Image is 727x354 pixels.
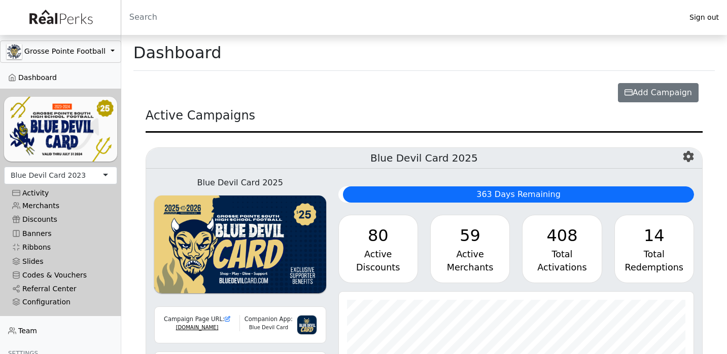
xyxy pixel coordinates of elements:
a: 14 Total Redemptions [614,215,694,283]
img: real_perks_logo-01.svg [24,6,97,29]
input: Search [121,5,681,29]
h5: Blue Devil Card 2025 [146,148,702,169]
button: Add Campaign [618,83,699,102]
div: 14 [623,223,685,248]
h1: Dashboard [133,43,222,62]
div: 408 [531,223,593,248]
a: Banners [4,227,117,241]
div: Activations [531,261,593,274]
div: Active Campaigns [146,106,703,133]
div: Discounts [347,261,409,274]
a: [DOMAIN_NAME] [176,325,219,330]
div: 59 [439,223,501,248]
div: Blue Devil Card 2023 [11,170,86,181]
div: Active [439,248,501,261]
a: Referral Center [4,282,117,296]
div: Blue Devil Card [240,324,297,331]
div: Companion App: [240,315,297,324]
a: Ribbons [4,241,117,254]
a: Codes & Vouchers [4,268,117,282]
div: Active [347,248,409,261]
a: Slides [4,254,117,268]
a: Merchants [4,199,117,213]
div: Configuration [12,298,109,306]
div: Blue Devil Card 2025 [154,177,326,189]
a: Discounts [4,213,117,226]
div: Total [531,248,593,261]
a: Sign out [681,11,727,24]
img: YNIl3DAlDelxGQFo2L2ARBV2s5QDnXUOFwQF9zvk.png [4,97,117,161]
div: Redemptions [623,261,685,274]
a: 80 Active Discounts [338,215,418,283]
a: 59 Active Merchants [430,215,510,283]
img: WvZzOez5OCqmO91hHZfJL7W2tJ07LbGMjwPPNJwI.png [154,195,326,294]
img: 3g6IGvkLNUf97zVHvl5PqY3f2myTnJRpqDk2mpnC.png [297,315,317,335]
div: 80 [347,223,409,248]
a: 408 Total Activations [522,215,602,283]
div: 363 Days Remaining [343,186,694,203]
div: Campaign Page URL: [161,315,233,324]
div: Merchants [439,261,501,274]
img: GAa1zriJJmkmu1qRtUwg8x1nQwzlKm3DoqW9UgYl.jpg [7,44,22,59]
div: Activity [12,189,109,198]
div: Total [623,248,685,261]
